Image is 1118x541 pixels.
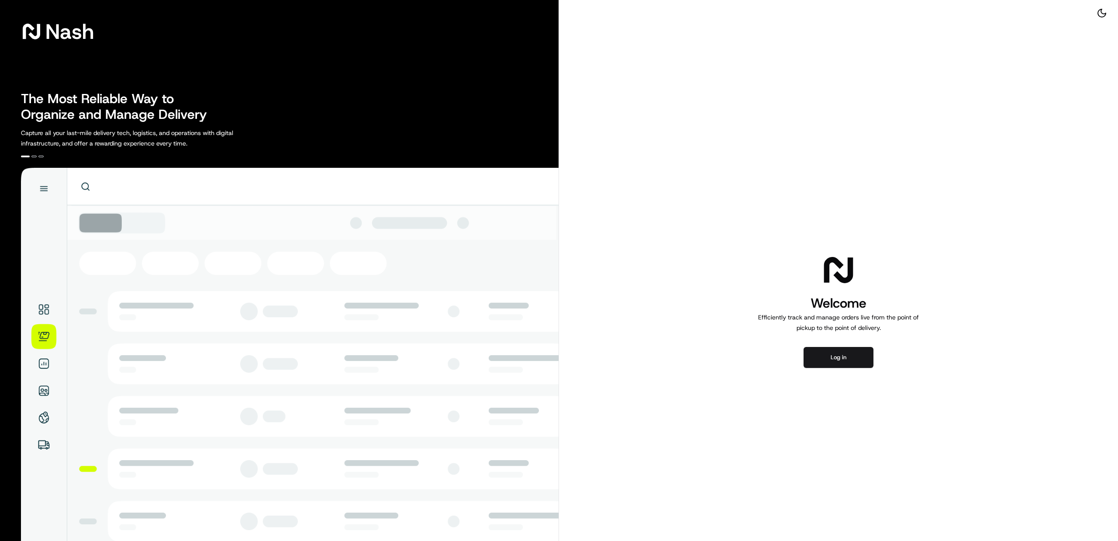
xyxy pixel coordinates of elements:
[755,295,922,312] h1: Welcome
[45,23,94,40] span: Nash
[804,347,873,368] button: Log in
[755,312,922,333] p: Efficiently track and manage orders live from the point of pickup to the point of delivery.
[21,128,273,149] p: Capture all your last-mile delivery tech, logistics, and operations with digital infrastructure, ...
[21,91,217,122] h2: The Most Reliable Way to Organize and Manage Delivery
